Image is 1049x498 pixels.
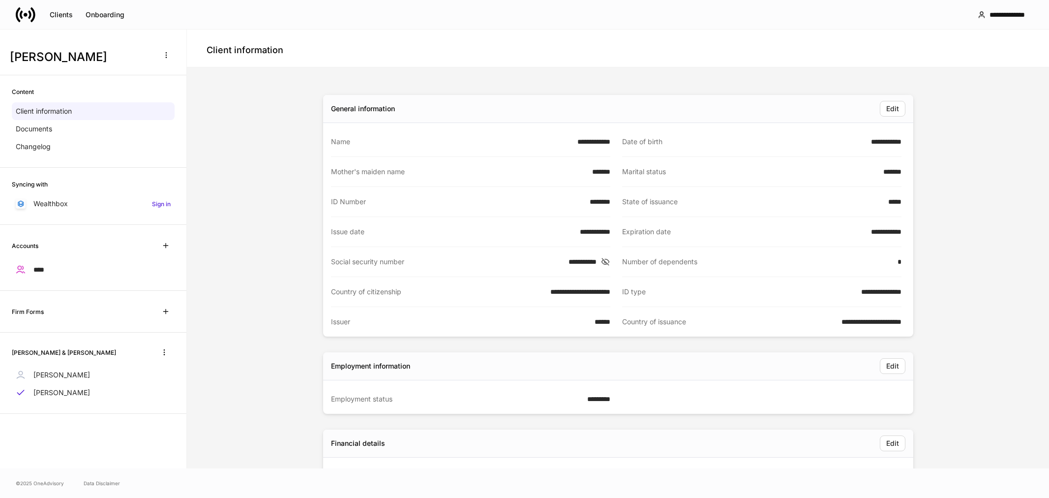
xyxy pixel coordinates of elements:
[207,44,283,56] h4: Client information
[331,197,584,207] div: ID Number
[12,180,48,189] h6: Syncing with
[622,197,882,207] div: State of issuance
[331,394,581,404] div: Employment status
[79,7,131,23] button: Onboarding
[886,363,899,370] div: Edit
[33,388,90,398] p: [PERSON_NAME]
[331,317,589,327] div: Issuer
[84,479,120,487] a: Data Disclaimer
[12,241,38,250] h6: Accounts
[622,167,877,177] div: Marital status
[331,257,563,267] div: Social security number
[10,49,152,65] h3: [PERSON_NAME]
[12,138,175,156] a: Changelog
[331,361,410,371] div: Employment information
[331,287,544,297] div: Country of citizenship
[622,137,865,147] div: Date of birth
[880,436,905,451] button: Edit
[12,102,175,120] a: Client information
[331,167,586,177] div: Mother's maiden name
[33,199,68,209] p: Wealthbox
[622,257,892,267] div: Number of dependents
[16,142,51,152] p: Changelog
[12,384,175,402] a: [PERSON_NAME]
[86,11,124,18] div: Onboarding
[33,370,90,380] p: [PERSON_NAME]
[16,479,64,487] span: © 2025 OneAdvisory
[886,105,899,112] div: Edit
[152,199,171,209] h6: Sign in
[12,120,175,138] a: Documents
[880,358,905,374] button: Edit
[12,307,44,316] h6: Firm Forms
[622,317,836,327] div: Country of issuance
[331,104,395,114] div: General information
[43,7,79,23] button: Clients
[331,227,574,237] div: Issue date
[622,227,865,237] div: Expiration date
[12,87,34,96] h6: Content
[12,195,175,213] a: WealthboxSign in
[12,348,116,357] h6: [PERSON_NAME] & [PERSON_NAME]
[622,287,855,297] div: ID type
[880,101,905,117] button: Edit
[16,124,52,134] p: Documents
[12,366,175,384] a: [PERSON_NAME]
[331,438,385,448] div: Financial details
[16,106,72,116] p: Client information
[331,137,571,147] div: Name
[886,440,899,447] div: Edit
[50,11,73,18] div: Clients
